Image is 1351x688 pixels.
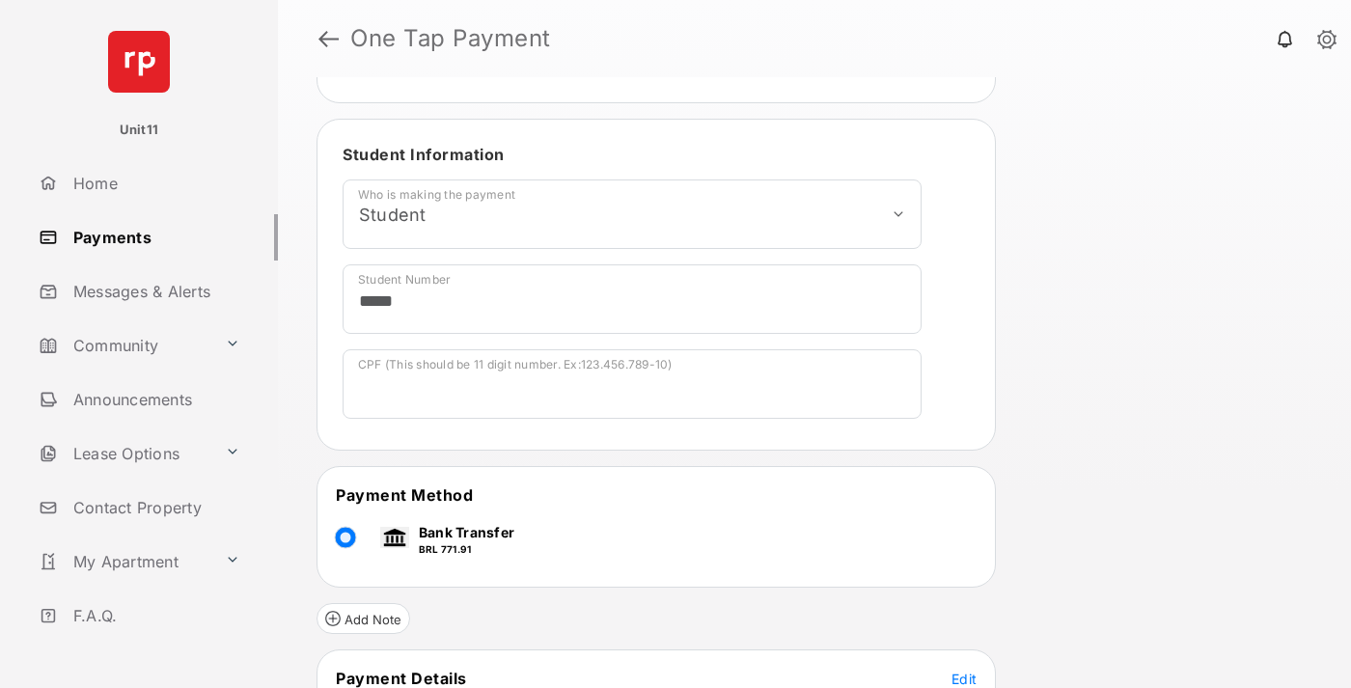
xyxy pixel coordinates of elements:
[31,160,278,206] a: Home
[31,484,278,531] a: Contact Property
[951,671,977,687] span: Edit
[951,669,977,688] button: Edit
[317,603,410,634] button: Add Note
[31,322,217,369] a: Community
[31,268,278,315] a: Messages & Alerts
[336,485,473,505] span: Payment Method
[120,121,159,140] p: Unit11
[336,669,467,688] span: Payment Details
[31,376,278,423] a: Announcements
[31,214,278,261] a: Payments
[350,27,551,50] strong: One Tap Payment
[31,430,217,477] a: Lease Options
[31,592,278,639] a: F.A.Q.
[419,522,514,542] p: Bank Transfer
[419,542,514,557] p: BRL 771.91
[31,538,217,585] a: My Apartment
[343,145,505,164] span: Student Information
[380,527,409,548] img: bank.png
[108,31,170,93] img: svg+xml;base64,PHN2ZyB4bWxucz0iaHR0cDovL3d3dy53My5vcmcvMjAwMC9zdmciIHdpZHRoPSI2NCIgaGVpZ2h0PSI2NC...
